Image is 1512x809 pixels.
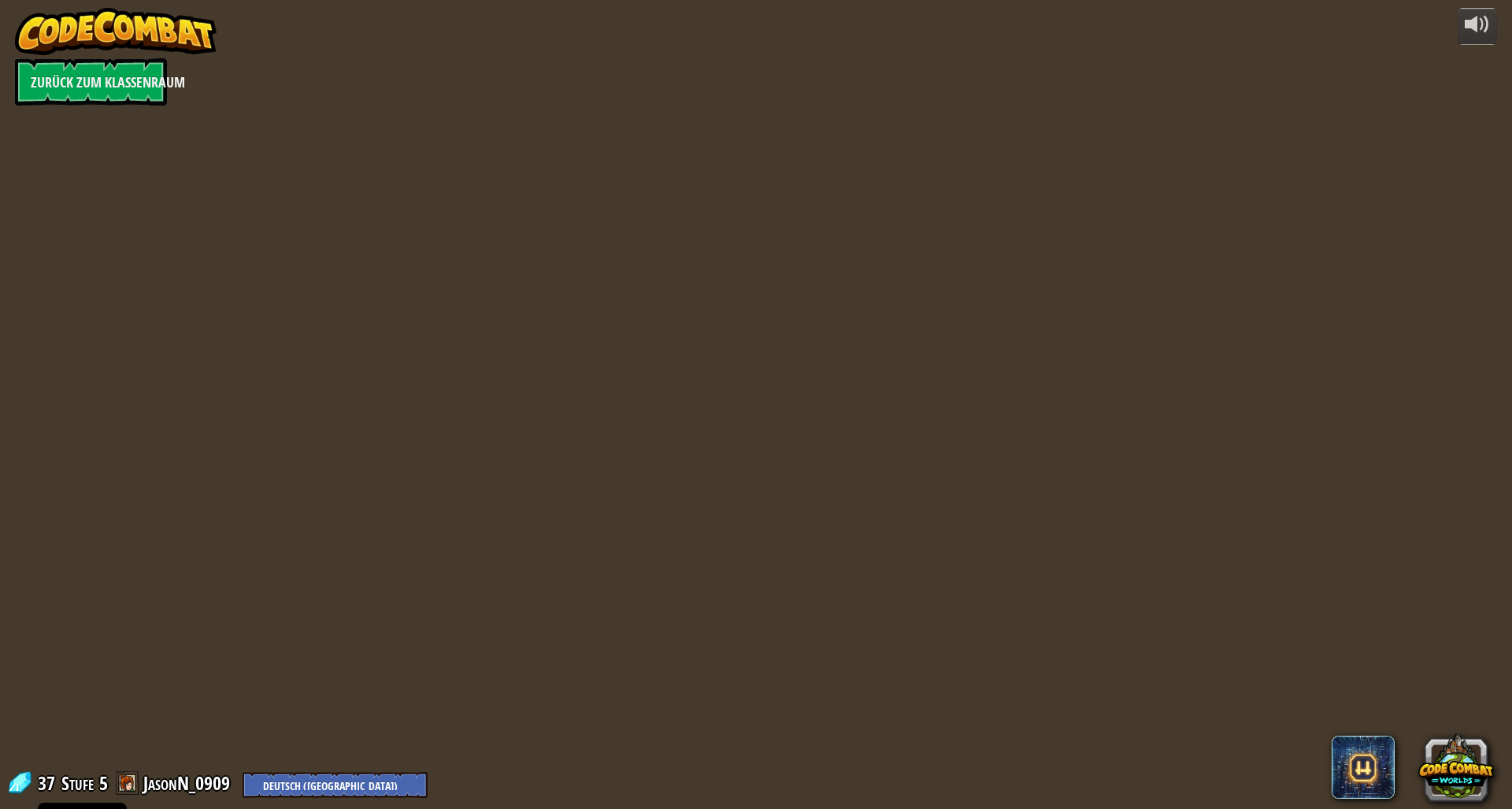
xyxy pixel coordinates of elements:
span: Stufe [61,770,94,796]
button: CodeCombat Worlds on Roblox [1418,729,1494,804]
a: JasonN_0909 [143,770,235,796]
a: Zurück zum Klassenraum [15,58,167,106]
span: 5 [99,770,108,796]
img: CodeCombat - Learn how to code by playing a game [15,8,217,55]
button: Lautstärke anpassen [1458,8,1497,45]
span: CodeCombat AI HackStack [1332,736,1395,799]
span: 37 [38,770,60,796]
